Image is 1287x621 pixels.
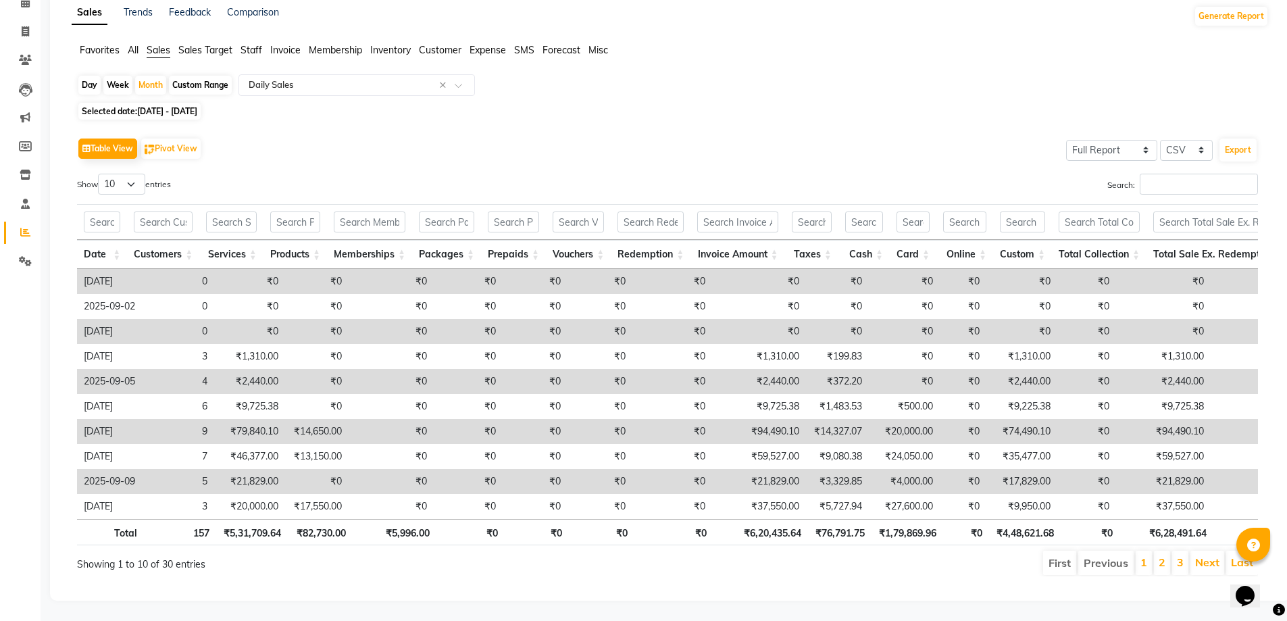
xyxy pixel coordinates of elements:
td: ₹0 [632,444,712,469]
td: ₹0 [349,344,434,369]
td: ₹0 [567,369,632,394]
td: ₹0 [869,319,940,344]
span: SMS [514,44,534,56]
td: ₹0 [503,394,567,419]
td: ₹0 [986,269,1057,294]
td: ₹79,840.10 [214,419,285,444]
td: ₹0 [1057,494,1116,519]
th: ₹4,48,621.68 [989,519,1061,545]
td: ₹13,150.00 [285,444,349,469]
th: Total [77,519,144,545]
td: ₹0 [567,319,632,344]
input: Search Invoice Amount [697,212,778,232]
td: 0 [142,269,214,294]
th: ₹0 [569,519,634,545]
td: ₹0 [1057,344,1116,369]
span: Misc [588,44,608,56]
td: ₹5,727.94 [806,494,869,519]
td: ₹21,829.00 [1116,469,1211,494]
td: ₹0 [1057,444,1116,469]
td: 2025-09-09 [77,469,142,494]
th: ₹5,31,709.64 [216,519,288,545]
label: Show entries [77,174,171,195]
td: ₹9,225.38 [986,394,1057,419]
td: ₹9,725.38 [712,394,806,419]
td: ₹0 [434,469,503,494]
td: ₹0 [349,369,434,394]
span: Favorites [80,44,120,56]
td: ₹0 [349,469,434,494]
input: Search Card [897,212,930,232]
td: [DATE] [77,394,142,419]
td: ₹0 [434,494,503,519]
th: ₹0 [634,519,713,545]
input: Search Prepaids [488,212,539,232]
td: ₹0 [712,269,806,294]
td: ₹0 [940,319,986,344]
td: ₹17,829.00 [986,469,1057,494]
td: ₹27,600.00 [869,494,940,519]
th: Services: activate to sort column ascending [199,240,263,269]
td: ₹0 [1057,294,1116,319]
td: 3 [142,344,214,369]
span: Sales Target [178,44,232,56]
td: ₹0 [986,294,1057,319]
td: ₹0 [712,319,806,344]
td: ₹0 [434,269,503,294]
td: ₹0 [940,294,986,319]
td: ₹4,000.00 [869,469,940,494]
td: ₹0 [567,444,632,469]
td: ₹0 [1116,269,1211,294]
input: Search Total Sale Ex. Redemption [1153,212,1284,232]
select: Showentries [98,174,145,195]
td: 6 [142,394,214,419]
a: 2 [1159,555,1165,569]
div: Week [103,76,132,95]
td: ₹372.20 [806,369,869,394]
td: ₹1,310.00 [712,344,806,369]
span: Expense [470,44,506,56]
td: ₹37,550.00 [1116,494,1211,519]
td: ₹0 [503,269,567,294]
td: ₹0 [567,269,632,294]
td: ₹0 [503,344,567,369]
th: Total Collection: activate to sort column ascending [1052,240,1146,269]
td: ₹0 [214,269,285,294]
td: ₹0 [632,269,712,294]
td: ₹0 [503,419,567,444]
td: ₹0 [434,444,503,469]
th: Customers: activate to sort column ascending [127,240,199,269]
button: Export [1219,139,1257,162]
td: ₹0 [503,444,567,469]
td: ₹14,327.07 [806,419,869,444]
td: ₹20,000.00 [214,494,285,519]
th: Redemption: activate to sort column ascending [611,240,690,269]
td: ₹2,440.00 [1116,369,1211,394]
td: ₹0 [869,369,940,394]
th: Online: activate to sort column ascending [936,240,993,269]
td: ₹0 [632,469,712,494]
span: Clear all [439,78,451,93]
td: ₹0 [434,294,503,319]
input: Search Customers [134,212,193,232]
td: ₹0 [349,419,434,444]
span: Staff [241,44,262,56]
td: ₹0 [349,294,434,319]
td: ₹0 [806,269,869,294]
td: ₹94,490.10 [712,419,806,444]
input: Search Custom [1000,212,1045,232]
td: ₹0 [567,394,632,419]
td: ₹46,377.00 [214,444,285,469]
td: ₹0 [349,394,434,419]
a: Last [1231,555,1253,569]
td: ₹0 [869,344,940,369]
td: ₹0 [567,344,632,369]
td: ₹0 [285,469,349,494]
a: Comparison [227,6,279,18]
a: Trends [124,6,153,18]
td: ₹0 [712,294,806,319]
input: Search Cash [845,212,883,232]
td: ₹0 [434,394,503,419]
td: ₹0 [632,419,712,444]
td: ₹0 [285,394,349,419]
